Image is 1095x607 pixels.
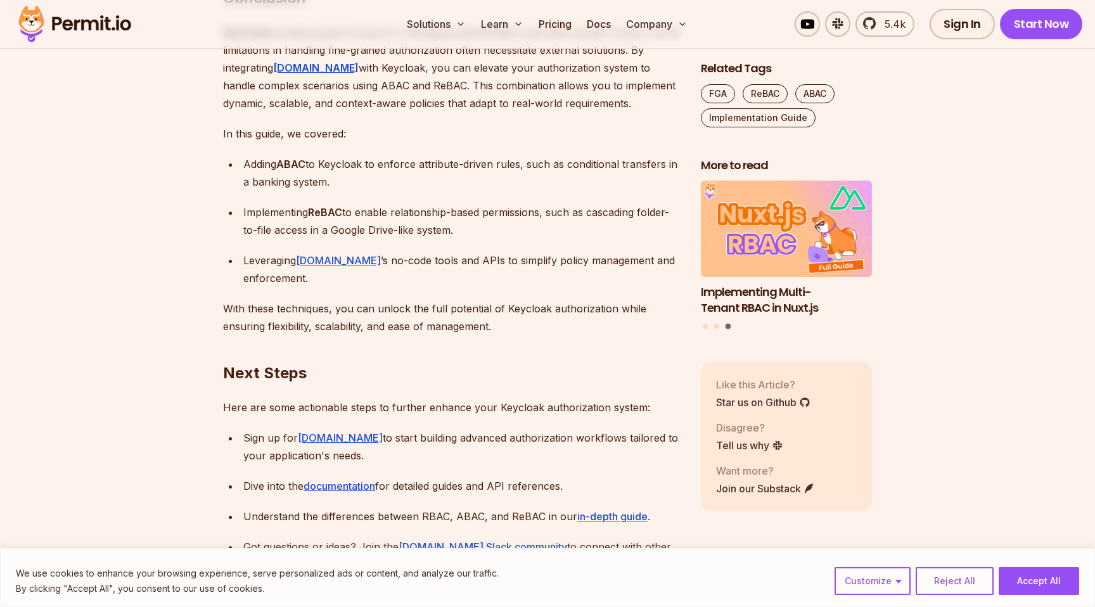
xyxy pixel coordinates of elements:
a: [DOMAIN_NAME] [273,61,359,74]
h2: Related Tags [701,61,872,77]
button: Accept All [999,567,1079,595]
p: In this guide, we covered: [223,125,681,143]
button: Go to slide 1 [703,324,708,329]
a: in-depth guide [577,510,648,523]
p: Disagree? [716,420,783,435]
button: Solutions [402,11,471,37]
p: We use cookies to enhance your browsing experience, serve personalized ads or content, and analyz... [16,566,499,581]
button: Go to slide 3 [725,324,731,329]
a: Star us on Github [716,395,810,410]
p: Want more? [716,463,815,478]
h2: Next Steps [223,312,681,383]
div: Dive into the for detailed guides and API references. [243,477,681,495]
strong: ReBAC [308,206,342,219]
div: Adding to Keycloak to enforce attribute-driven rules, such as conditional transfers in a banking ... [243,155,681,191]
p: By clicking "Accept All", you consent to our use of cookies. [16,581,499,596]
a: ABAC [795,84,835,103]
p: With these techniques, you can unlock the full potential of Keycloak authorization while ensuring... [223,300,681,335]
button: Company [621,11,693,37]
img: Implementing Multi-Tenant RBAC in Nuxt.js [701,181,872,278]
a: FGA [701,84,735,103]
a: [DOMAIN_NAME] Slack community [399,540,567,553]
h3: Implementing Multi-Tenant RBAC in Nuxt.js [701,284,872,316]
a: Start Now [1000,9,1083,39]
div: Got questions or ideas? Join the to connect with other developers building authorization systems. [243,538,681,573]
button: Customize [835,567,911,595]
a: Tell us why [716,438,783,453]
div: Sign up for to start building advanced authorization workflows tailored to your application's needs. [243,429,681,464]
button: Learn [476,11,528,37]
a: Join our Substack [716,481,815,496]
a: [DOMAIN_NAME] [298,431,383,444]
div: Understand the differences between RBAC, ABAC, and ReBAC in our . [243,508,681,525]
a: Implementation Guide [701,108,816,127]
div: Implementing to enable relationship-based permissions, such as cascading folder-to-file access in... [243,203,681,239]
a: documentation [304,480,375,492]
button: Reject All [916,567,994,595]
strong: ABAC [276,158,305,170]
a: Docs [582,11,616,37]
div: Leveraging ’s no-code tools and APIs to simplify policy management and enforcement. [243,252,681,287]
p: provides powerful tools for managing authentication and basic access control, but its limitations... [223,23,681,112]
img: Permit logo [13,3,137,46]
p: Here are some actionable steps to further enhance your Keycloak authorization system: [223,399,681,416]
h2: More to read [701,158,872,174]
a: [DOMAIN_NAME] [296,254,381,267]
a: Sign In [930,9,995,39]
span: 5.4k [877,16,906,32]
li: 3 of 3 [701,181,872,316]
button: Go to slide 2 [714,324,719,329]
a: Implementing Multi-Tenant RBAC in Nuxt.jsImplementing Multi-Tenant RBAC in Nuxt.js [701,181,872,316]
a: 5.4k [855,11,914,37]
a: Pricing [534,11,577,37]
p: Like this Article? [716,377,810,392]
div: Posts [701,181,872,331]
a: ReBAC [743,84,788,103]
